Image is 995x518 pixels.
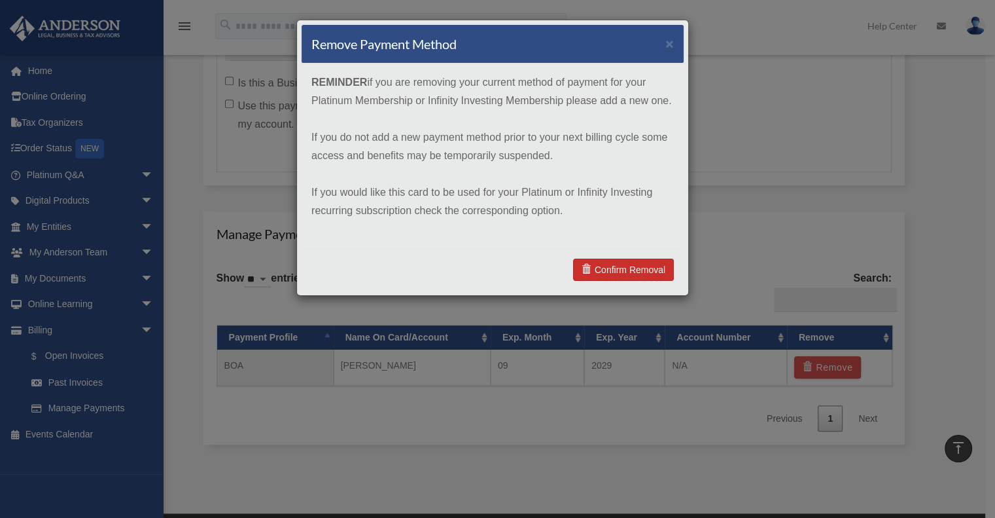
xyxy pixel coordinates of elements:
[573,259,674,281] a: Confirm Removal
[665,37,674,50] button: ×
[311,35,457,53] h4: Remove Payment Method
[311,128,674,165] p: If you do not add a new payment method prior to your next billing cycle some access and benefits ...
[311,183,674,220] p: If you would like this card to be used for your Platinum or Infinity Investing recurring subscrip...
[302,64,684,248] div: if you are removing your current method of payment for your Platinum Membership or Infinity Inves...
[311,77,367,88] strong: REMINDER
